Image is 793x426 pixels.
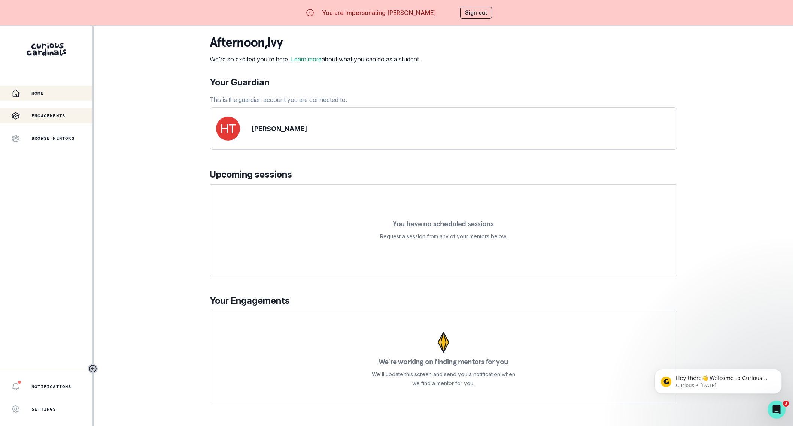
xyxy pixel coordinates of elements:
[210,95,347,104] p: This is the guardian account you are connected to.
[460,7,492,19] button: Sign out
[768,401,786,419] iframe: Intercom live chat
[31,90,44,96] p: Home
[783,401,789,407] span: 3
[371,370,515,388] p: We'll update this screen and send you a notification when we find a mentor for you.
[252,124,307,134] p: [PERSON_NAME]
[393,220,493,227] p: You have no scheduled sessions
[33,22,128,65] span: Hey there👋 Welcome to Curious Cardinals 🙌 Take a look around! If you have any questions or are ex...
[210,168,677,181] p: Upcoming sessions
[27,43,66,56] img: Curious Cardinals Logo
[88,364,98,374] button: Toggle sidebar
[322,8,436,17] p: You are impersonating [PERSON_NAME]
[643,353,793,406] iframe: Intercom notifications message
[210,76,347,89] p: Your Guardian
[210,294,677,308] p: Your Engagements
[31,384,72,390] p: Notifications
[216,117,240,141] img: svg
[31,113,65,119] p: Engagements
[210,55,420,64] p: We're so excited you're here. about what you can do as a student.
[33,29,129,36] p: Message from Curious, sent 20w ago
[291,55,322,63] a: Learn more
[379,358,508,365] p: We're working on finding mentors for you
[31,406,56,412] p: Settings
[380,232,507,241] p: Request a session from any of your mentors below.
[31,135,75,141] p: Browse Mentors
[210,35,420,50] p: afternoon , Ivy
